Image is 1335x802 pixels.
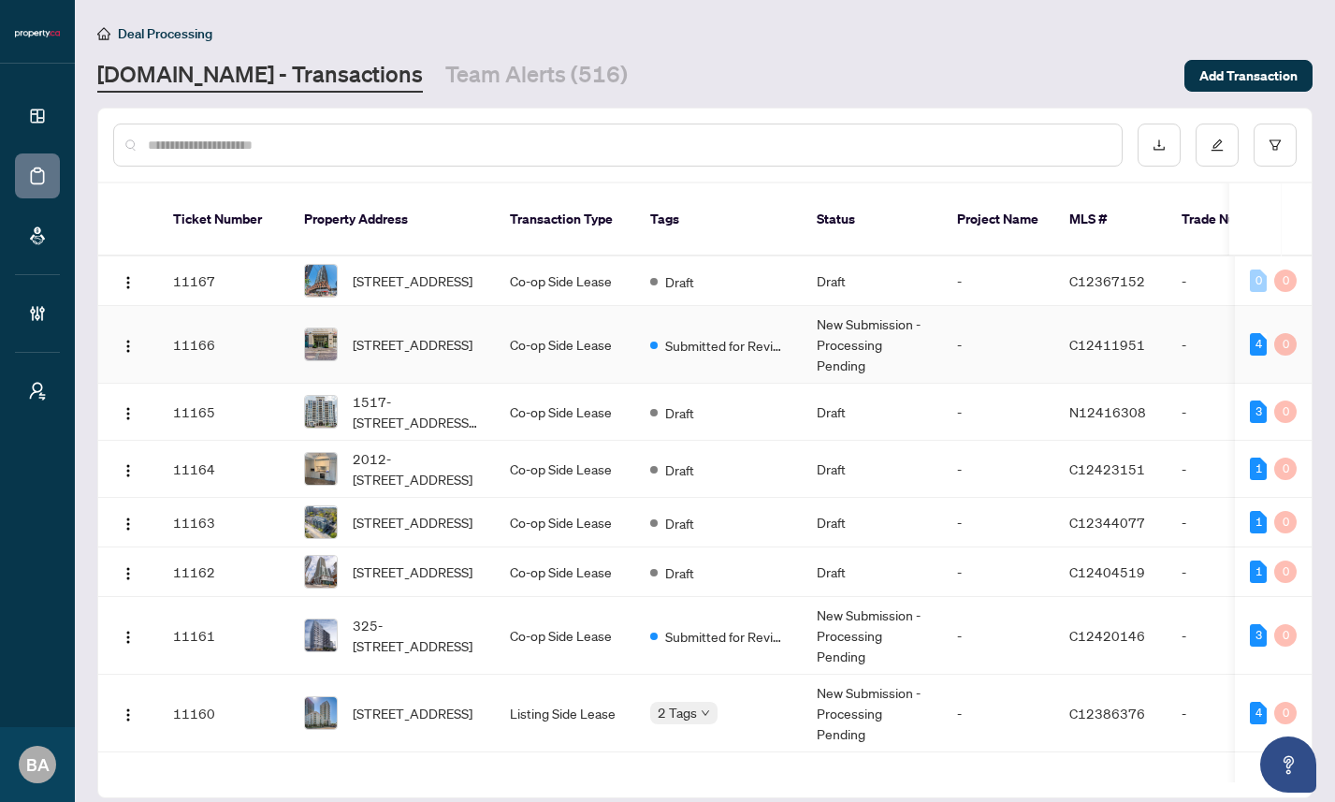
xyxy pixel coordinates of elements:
[113,397,143,427] button: Logo
[942,441,1054,498] td: -
[1211,139,1224,152] span: edit
[942,547,1054,597] td: -
[802,256,942,306] td: Draft
[495,498,635,547] td: Co-op Side Lease
[1274,333,1297,356] div: 0
[802,384,942,441] td: Draft
[289,183,495,256] th: Property Address
[495,306,635,384] td: Co-op Side Lease
[665,402,694,423] span: Draft
[1274,401,1297,423] div: 0
[1167,675,1298,752] td: -
[353,512,472,532] span: [STREET_ADDRESS]
[158,306,289,384] td: 11166
[665,459,694,480] span: Draft
[1167,183,1298,256] th: Trade Number
[1260,736,1316,793] button: Open asap
[121,517,136,532] img: Logo
[158,384,289,441] td: 11165
[1250,702,1267,724] div: 4
[1054,183,1167,256] th: MLS #
[1069,514,1145,531] span: C12344077
[665,513,694,533] span: Draft
[665,562,694,583] span: Draft
[802,675,942,752] td: New Submission - Processing Pending
[665,335,787,356] span: Submitted for Review
[121,339,136,354] img: Logo
[802,498,942,547] td: Draft
[1250,561,1267,583] div: 1
[1274,624,1297,647] div: 0
[158,675,289,752] td: 11160
[305,697,337,729] img: thumbnail-img
[802,441,942,498] td: Draft
[1069,563,1145,580] span: C12404519
[1167,384,1298,441] td: -
[1167,547,1298,597] td: -
[942,306,1054,384] td: -
[1274,561,1297,583] div: 0
[121,566,136,581] img: Logo
[1250,270,1267,292] div: 0
[802,306,942,384] td: New Submission - Processing Pending
[665,271,694,292] span: Draft
[353,334,472,355] span: [STREET_ADDRESS]
[1167,306,1298,384] td: -
[113,620,143,650] button: Logo
[495,441,635,498] td: Co-op Side Lease
[1269,139,1282,152] span: filter
[942,256,1054,306] td: -
[1167,597,1298,675] td: -
[445,59,628,93] a: Team Alerts (516)
[942,675,1054,752] td: -
[802,547,942,597] td: Draft
[15,28,60,39] img: logo
[1167,256,1298,306] td: -
[158,441,289,498] td: 11164
[701,708,710,718] span: down
[353,561,472,582] span: [STREET_ADDRESS]
[158,498,289,547] td: 11163
[1167,498,1298,547] td: -
[1274,270,1297,292] div: 0
[1069,705,1145,722] span: C12386376
[113,454,143,484] button: Logo
[635,183,802,256] th: Tags
[97,27,110,40] span: home
[305,328,337,360] img: thumbnail-img
[802,183,942,256] th: Status
[158,183,289,256] th: Ticket Number
[121,707,136,722] img: Logo
[121,463,136,478] img: Logo
[97,59,423,93] a: [DOMAIN_NAME] - Transactions
[1250,624,1267,647] div: 3
[942,183,1054,256] th: Project Name
[113,329,143,359] button: Logo
[1250,333,1267,356] div: 4
[1199,61,1298,91] span: Add Transaction
[495,597,635,675] td: Co-op Side Lease
[802,597,942,675] td: New Submission - Processing Pending
[495,384,635,441] td: Co-op Side Lease
[495,183,635,256] th: Transaction Type
[121,275,136,290] img: Logo
[1274,511,1297,533] div: 0
[158,256,289,306] td: 11167
[1184,60,1313,92] button: Add Transaction
[26,751,50,778] span: BA
[942,597,1054,675] td: -
[305,265,337,297] img: thumbnail-img
[113,698,143,728] button: Logo
[1196,124,1239,167] button: edit
[305,396,337,428] img: thumbnail-img
[305,620,337,651] img: thumbnail-img
[113,266,143,296] button: Logo
[1153,139,1166,152] span: download
[1138,124,1181,167] button: download
[1069,272,1145,289] span: C12367152
[121,406,136,421] img: Logo
[658,702,697,723] span: 2 Tags
[1250,511,1267,533] div: 1
[305,453,337,485] img: thumbnail-img
[495,256,635,306] td: Co-op Side Lease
